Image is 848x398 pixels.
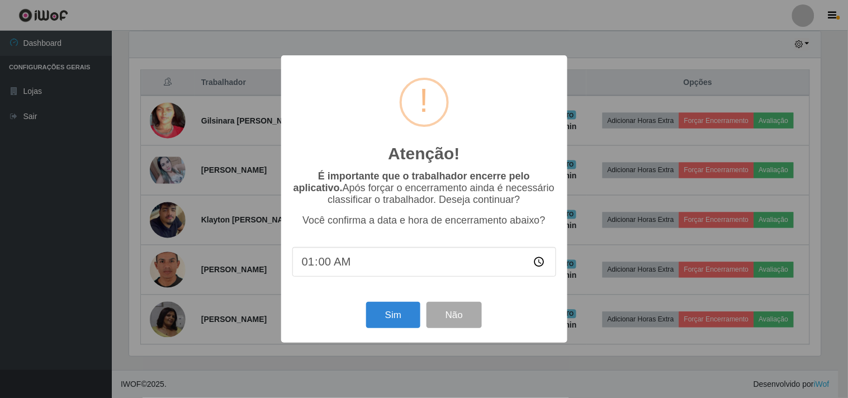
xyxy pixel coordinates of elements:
[427,302,482,328] button: Não
[292,170,556,206] p: Após forçar o encerramento ainda é necessário classificar o trabalhador. Deseja continuar?
[292,215,556,226] p: Você confirma a data e hora de encerramento abaixo?
[366,302,420,328] button: Sim
[293,170,530,193] b: É importante que o trabalhador encerre pelo aplicativo.
[388,144,459,164] h2: Atenção!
